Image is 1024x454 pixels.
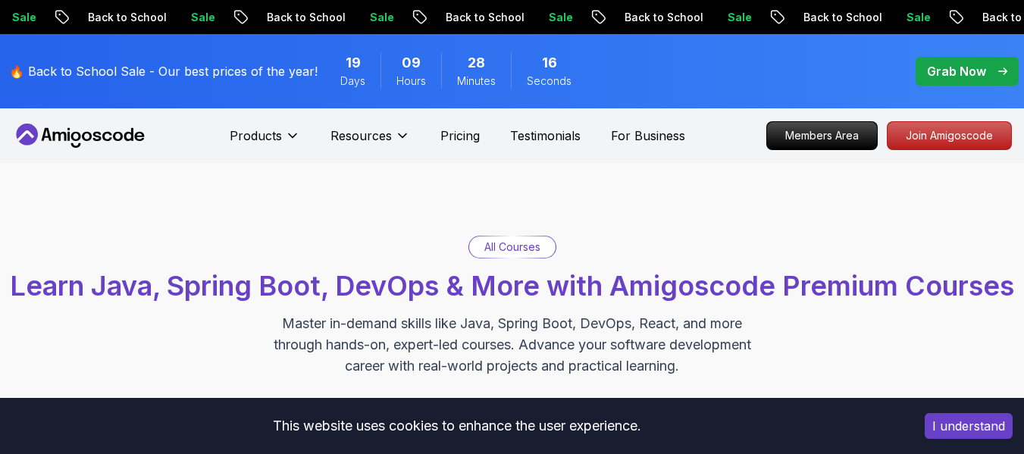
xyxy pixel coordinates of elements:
[468,52,485,74] span: 28 Minutes
[767,122,877,149] p: Members Area
[527,74,571,89] span: Seconds
[542,52,557,74] span: 16 Seconds
[346,52,361,74] span: 19 Days
[887,121,1012,150] a: Join Amigoscode
[791,10,894,25] p: Back to School
[11,409,902,443] div: This website uses cookies to enhance the user experience.
[230,127,282,145] p: Products
[537,10,585,25] p: Sale
[255,10,358,25] p: Back to School
[179,10,227,25] p: Sale
[330,127,392,145] p: Resources
[358,10,406,25] p: Sale
[888,122,1011,149] p: Join Amigoscode
[330,127,410,157] button: Resources
[230,127,300,157] button: Products
[258,313,767,377] p: Master in-demand skills like Java, Spring Boot, DevOps, React, and more through hands-on, expert-...
[76,10,179,25] p: Back to School
[510,127,581,145] a: Testimonials
[611,127,685,145] a: For Business
[612,10,716,25] p: Back to School
[434,10,537,25] p: Back to School
[927,62,986,80] p: Grab Now
[894,10,943,25] p: Sale
[484,240,540,255] p: All Courses
[440,127,480,145] a: Pricing
[10,269,1014,302] span: Learn Java, Spring Boot, DevOps & More with Amigoscode Premium Courses
[457,74,496,89] span: Minutes
[925,413,1013,439] button: Accept cookies
[9,62,318,80] p: 🔥 Back to School Sale - Our best prices of the year!
[340,74,365,89] span: Days
[396,74,426,89] span: Hours
[402,52,421,74] span: 9 Hours
[766,121,878,150] a: Members Area
[716,10,764,25] p: Sale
